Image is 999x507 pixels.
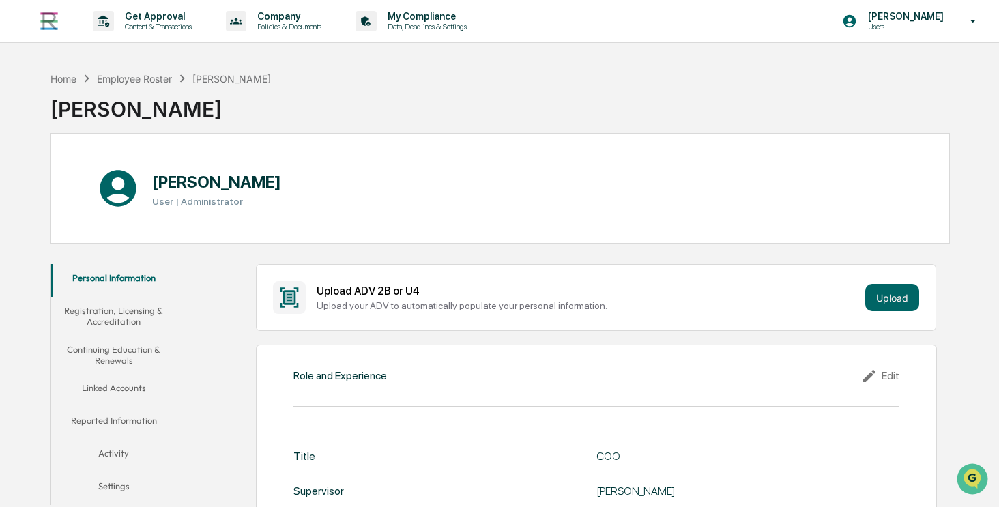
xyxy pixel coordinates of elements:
[51,374,176,407] button: Linked Accounts
[857,11,951,22] p: [PERSON_NAME]
[8,262,91,287] a: 🔎Data Lookup
[14,28,248,50] p: How can we help?
[51,297,176,336] button: Registration, Licensing & Accreditation
[113,185,118,196] span: •
[50,73,76,85] div: Home
[113,242,169,255] span: Attestations
[14,269,25,280] div: 🔎
[61,117,188,128] div: We're available if you need us!
[293,450,315,463] div: Title
[93,236,175,261] a: 🗄️Attestations
[861,368,899,384] div: Edit
[14,104,38,128] img: 1746055101610-c473b297-6a78-478c-a979-82029cc54cd1
[14,172,35,194] img: Jack Rasmussen
[8,236,93,261] a: 🖐️Preclearance
[377,22,474,31] p: Data, Deadlines & Settings
[152,196,281,207] h3: User | Administrator
[50,86,272,121] div: [PERSON_NAME]
[246,11,328,22] p: Company
[51,336,176,375] button: Continuing Education & Renewals
[293,369,387,382] div: Role and Experience
[51,264,176,505] div: secondary tabs example
[212,148,248,164] button: See all
[27,267,86,281] span: Data Lookup
[14,243,25,254] div: 🖐️
[121,185,149,196] span: [DATE]
[317,285,860,298] div: Upload ADV 2B or U4
[857,22,951,31] p: Users
[29,104,53,128] img: 8933085812038_c878075ebb4cc5468115_72.jpg
[596,484,899,497] div: [PERSON_NAME]
[14,151,91,162] div: Past conversations
[232,108,248,124] button: Start new chat
[51,264,176,297] button: Personal Information
[33,5,66,38] img: logo
[246,22,328,31] p: Policies & Documents
[99,243,110,254] div: 🗄️
[51,407,176,439] button: Reported Information
[114,11,199,22] p: Get Approval
[865,284,919,311] button: Upload
[192,73,271,85] div: [PERSON_NAME]
[152,172,281,192] h1: [PERSON_NAME]
[42,185,111,196] span: [PERSON_NAME]
[51,472,176,505] button: Settings
[51,439,176,472] button: Activity
[293,484,344,497] div: Supervisor
[96,300,165,311] a: Powered byPylon
[596,450,899,463] div: COO
[61,104,224,117] div: Start new chat
[114,22,199,31] p: Content & Transactions
[27,242,88,255] span: Preclearance
[136,301,165,311] span: Pylon
[27,186,38,197] img: 1746055101610-c473b297-6a78-478c-a979-82029cc54cd1
[377,11,474,22] p: My Compliance
[97,73,172,85] div: Employee Roster
[955,462,992,499] iframe: Open customer support
[317,300,860,311] div: Upload your ADV to automatically populate your personal information.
